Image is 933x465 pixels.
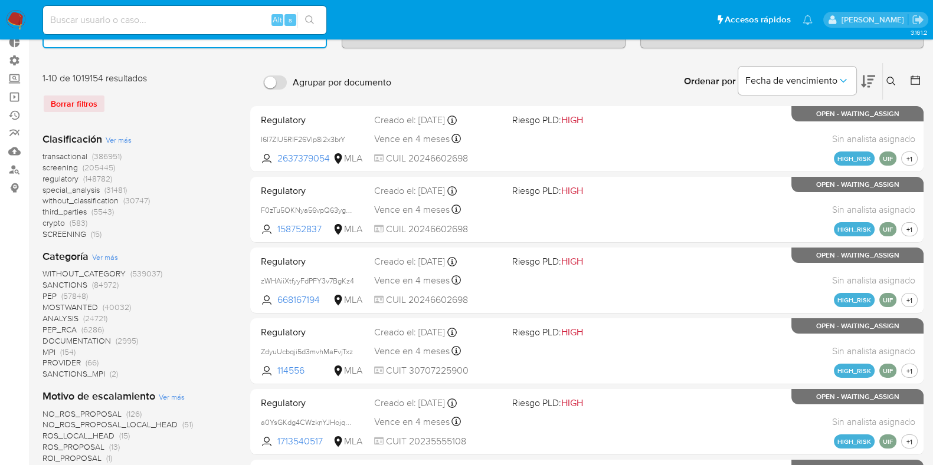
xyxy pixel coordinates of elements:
[289,14,292,25] span: s
[841,14,908,25] p: federico.pizzingrilli@mercadolibre.com
[43,12,326,28] input: Buscar usuario o caso...
[910,28,927,37] span: 3.161.2
[803,15,813,25] a: Notificaciones
[273,14,282,25] span: Alt
[725,14,791,26] span: Accesos rápidos
[297,12,322,28] button: search-icon
[912,14,924,26] a: Salir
